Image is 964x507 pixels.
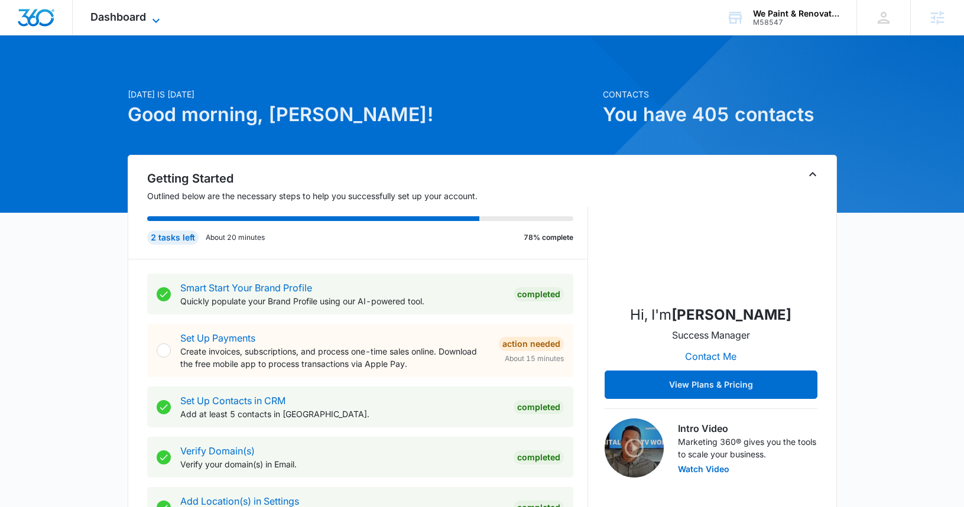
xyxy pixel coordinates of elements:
[180,345,489,370] p: Create invoices, subscriptions, and process one-time sales online. Download the free mobile app t...
[147,230,199,245] div: 2 tasks left
[206,232,265,243] p: About 20 minutes
[128,88,596,100] p: [DATE] is [DATE]
[180,282,312,294] a: Smart Start Your Brand Profile
[673,342,748,370] button: Contact Me
[180,458,504,470] p: Verify your domain(s) in Email.
[499,337,564,351] div: Action Needed
[671,306,791,323] strong: [PERSON_NAME]
[605,370,817,399] button: View Plans & Pricing
[753,18,839,27] div: account id
[524,232,573,243] p: 78% complete
[128,100,596,129] h1: Good morning, [PERSON_NAME]!
[603,100,837,129] h1: You have 405 contacts
[806,167,820,181] button: Toggle Collapse
[180,395,285,407] a: Set Up Contacts in CRM
[514,287,564,301] div: Completed
[514,400,564,414] div: Completed
[652,177,770,295] img: Sarah Gluchacki
[180,332,255,344] a: Set Up Payments
[147,190,588,202] p: Outlined below are the necessary steps to help you successfully set up your account.
[678,465,729,473] button: Watch Video
[678,435,817,460] p: Marketing 360® gives you the tools to scale your business.
[180,295,504,307] p: Quickly populate your Brand Profile using our AI-powered tool.
[180,408,504,420] p: Add at least 5 contacts in [GEOGRAPHIC_DATA].
[603,88,837,100] p: Contacts
[672,328,750,342] p: Success Manager
[180,495,299,507] a: Add Location(s) in Settings
[514,450,564,464] div: Completed
[630,304,791,326] p: Hi, I'm
[753,9,839,18] div: account name
[605,418,664,477] img: Intro Video
[180,445,255,457] a: Verify Domain(s)
[505,353,564,364] span: About 15 minutes
[147,170,588,187] h2: Getting Started
[90,11,146,23] span: Dashboard
[678,421,817,435] h3: Intro Video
